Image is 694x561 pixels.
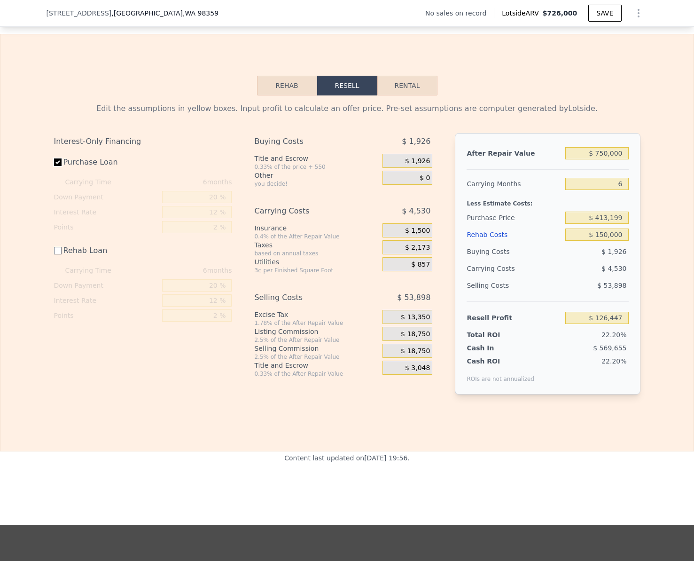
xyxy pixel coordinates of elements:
[254,203,359,220] div: Carrying Costs
[402,133,430,150] span: $ 1,926
[467,226,561,243] div: Rehab Costs
[254,250,379,257] div: based on annual taxes
[377,76,437,95] button: Rental
[54,154,159,171] label: Purchase Loan
[254,344,379,353] div: Selling Commission
[405,157,430,166] span: $ 1,926
[65,174,126,190] div: Carrying Time
[54,308,159,323] div: Points
[254,327,379,336] div: Listing Commission
[54,158,62,166] input: Purchase Loan
[467,192,628,209] div: Less Estimate Costs:
[467,309,561,326] div: Resell Profit
[54,242,159,259] label: Rehab Loan
[254,267,379,274] div: 3¢ per Finished Square Foot
[467,175,561,192] div: Carrying Months
[588,5,621,22] button: SAVE
[54,293,159,308] div: Interest Rate
[425,8,494,18] div: No sales on record
[467,356,534,366] div: Cash ROI
[597,282,626,289] span: $ 53,898
[254,240,379,250] div: Taxes
[401,347,430,356] span: $ 18,750
[65,263,126,278] div: Carrying Time
[405,244,430,252] span: $ 2,173
[405,227,430,235] span: $ 1,500
[254,370,379,378] div: 0.33% of the After Repair Value
[467,145,561,162] div: After Repair Value
[467,260,525,277] div: Carrying Costs
[130,263,232,278] div: 6 months
[467,366,534,383] div: ROIs are not annualized
[254,223,379,233] div: Insurance
[593,344,626,352] span: $ 569,655
[254,154,379,163] div: Title and Escrow
[284,451,410,506] div: Content last updated on [DATE] 19:56 .
[420,174,430,182] span: $ 0
[254,133,359,150] div: Buying Costs
[401,313,430,322] span: $ 13,350
[543,9,577,17] span: $726,000
[54,220,159,235] div: Points
[601,265,626,272] span: $ 4,530
[401,330,430,339] span: $ 18,750
[254,310,379,319] div: Excise Tax
[254,336,379,344] div: 2.5% of the After Repair Value
[402,203,430,220] span: $ 4,530
[254,353,379,361] div: 2.5% of the After Repair Value
[601,331,626,339] span: 22.20%
[467,343,525,353] div: Cash In
[47,8,112,18] span: [STREET_ADDRESS]
[467,330,525,340] div: Total ROI
[54,133,232,150] div: Interest-Only Financing
[467,277,561,294] div: Selling Costs
[54,103,640,114] div: Edit the assumptions in yellow boxes. Input profit to calculate an offer price. Pre-set assumptio...
[54,205,159,220] div: Interest Rate
[317,76,377,95] button: Resell
[254,361,379,370] div: Title and Escrow
[397,289,430,306] span: $ 53,898
[54,190,159,205] div: Down Payment
[254,257,379,267] div: Utilities
[254,289,359,306] div: Selling Costs
[254,319,379,327] div: 1.78% of the After Repair Value
[111,8,218,18] span: , [GEOGRAPHIC_DATA]
[54,247,62,254] input: Rehab Loan
[629,4,648,23] button: Show Options
[130,174,232,190] div: 6 months
[467,243,561,260] div: Buying Costs
[502,8,542,18] span: Lotside ARV
[411,261,430,269] span: $ 857
[257,76,317,95] button: Rehab
[254,180,379,188] div: you decide!
[254,171,379,180] div: Other
[183,9,218,17] span: , WA 98359
[467,209,561,226] div: Purchase Price
[54,278,159,293] div: Down Payment
[254,163,379,171] div: 0.33% of the price + 550
[601,248,626,255] span: $ 1,926
[405,364,430,372] span: $ 3,048
[254,233,379,240] div: 0.4% of the After Repair Value
[601,357,626,365] span: 22.20%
